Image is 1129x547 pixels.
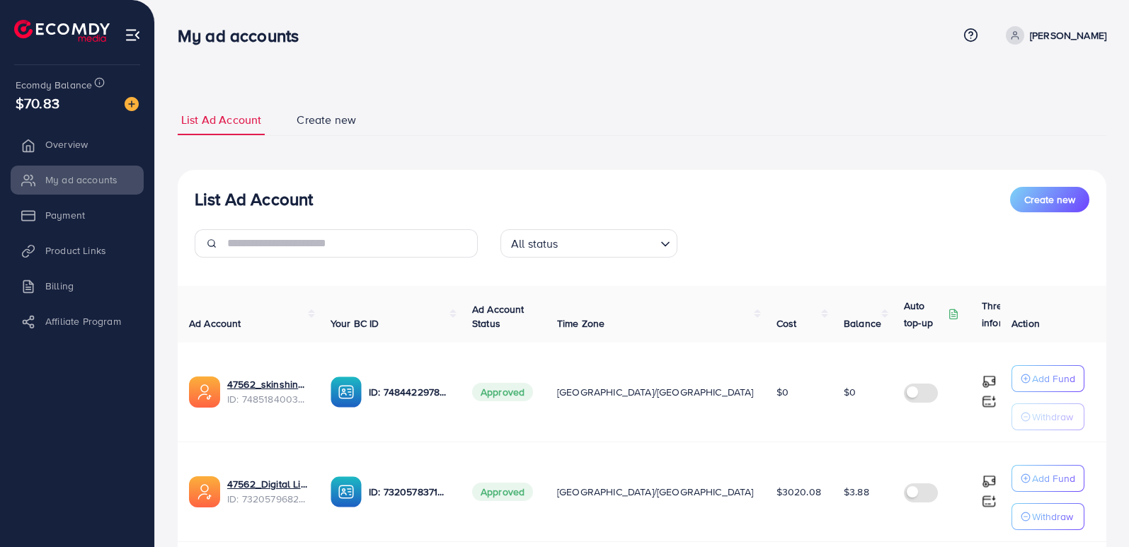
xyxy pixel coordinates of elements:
input: Search for option [563,231,655,254]
img: top-up amount [982,394,997,409]
span: Cost [776,316,797,330]
img: top-up amount [982,494,997,509]
span: Action [1011,316,1040,330]
span: Create new [1024,192,1075,207]
span: Your BC ID [331,316,379,330]
button: Withdraw [1011,403,1084,430]
button: Add Fund [1011,365,1084,392]
span: [GEOGRAPHIC_DATA]/[GEOGRAPHIC_DATA] [557,385,754,399]
span: Ecomdy Balance [16,78,92,92]
p: Withdraw [1032,408,1073,425]
span: All status [508,234,561,254]
img: image [125,97,139,111]
p: ID: 7484422978257109008 [369,384,449,401]
img: ic-ba-acc.ded83a64.svg [331,476,362,507]
img: ic-ba-acc.ded83a64.svg [331,376,362,408]
img: menu [125,27,141,43]
button: Withdraw [1011,503,1084,530]
div: <span class='underline'>47562_skinshine2323_1742780215858</span></br>7485184003222421520 [227,377,308,406]
a: 47562_Digital Life_1704455289827 [227,477,308,491]
span: Ad Account Status [472,302,525,330]
img: ic-ads-acc.e4c84228.svg [189,476,220,507]
p: Withdraw [1032,508,1073,525]
div: <span class='underline'>47562_Digital Life_1704455289827</span></br>7320579682615738370 [227,477,308,506]
span: $70.83 [16,93,59,113]
p: Auto top-up [904,297,945,331]
p: Add Fund [1032,470,1075,487]
span: Time Zone [557,316,604,330]
span: $0 [844,385,856,399]
p: Add Fund [1032,370,1075,387]
span: $3020.08 [776,485,821,499]
p: Threshold information [982,297,1051,331]
span: Balance [844,316,881,330]
p: [PERSON_NAME] [1030,27,1106,44]
span: ID: 7485184003222421520 [227,392,308,406]
img: top-up amount [982,474,997,489]
a: [PERSON_NAME] [1000,26,1106,45]
span: Ad Account [189,316,241,330]
span: $3.88 [844,485,869,499]
span: List Ad Account [181,112,261,128]
span: $0 [776,385,789,399]
span: Approved [472,483,533,501]
button: Add Fund [1011,465,1084,492]
div: Search for option [500,229,677,258]
button: Create new [1010,187,1089,212]
a: 47562_skinshine2323_1742780215858 [227,377,308,391]
img: ic-ads-acc.e4c84228.svg [189,376,220,408]
span: [GEOGRAPHIC_DATA]/[GEOGRAPHIC_DATA] [557,485,754,499]
h3: My ad accounts [178,25,310,46]
img: top-up amount [982,374,997,389]
p: ID: 7320578371040411649 [369,483,449,500]
h3: List Ad Account [195,189,313,209]
span: Create new [297,112,356,128]
span: Approved [472,383,533,401]
span: ID: 7320579682615738370 [227,492,308,506]
img: logo [14,20,110,42]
